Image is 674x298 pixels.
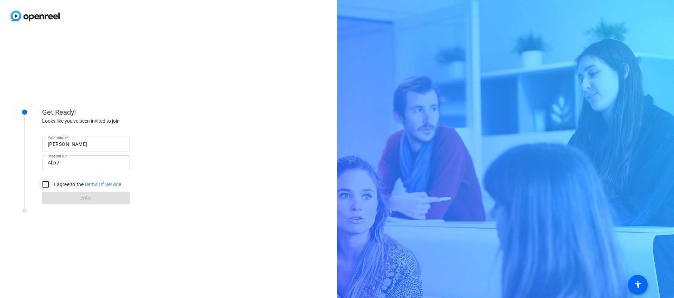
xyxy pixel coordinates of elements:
[84,182,121,187] a: Terms Of Service
[48,154,66,158] mat-label: Session ID
[48,135,66,140] mat-label: Your name
[53,181,121,188] label: I agree to the
[42,107,183,117] div: Get Ready!
[634,280,642,289] mat-icon: accessibility
[42,117,183,125] div: Looks like you've been invited to join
